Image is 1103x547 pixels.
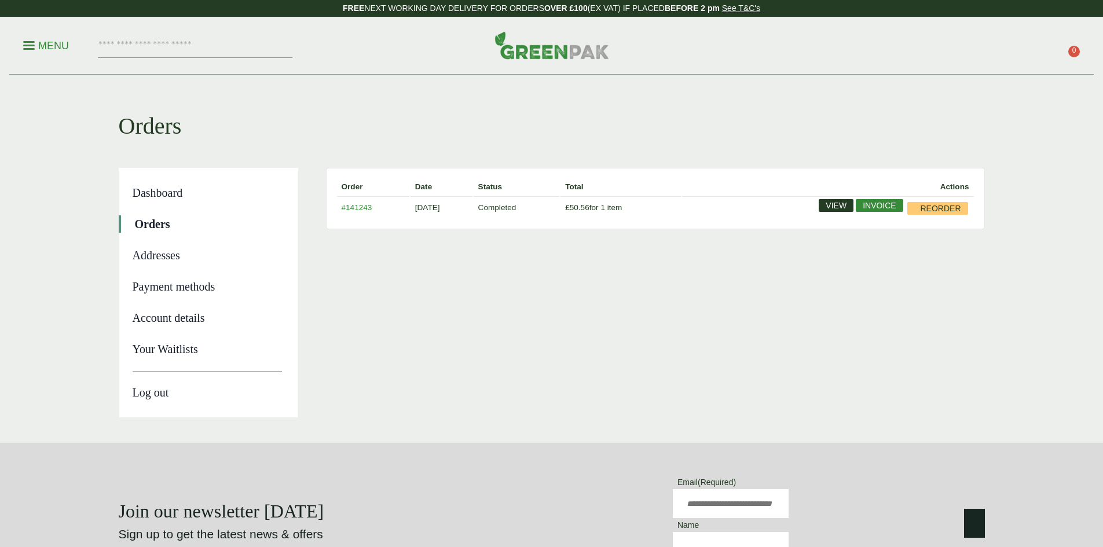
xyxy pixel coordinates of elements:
[673,520,703,533] label: Name
[698,478,736,487] span: (Required)
[133,340,282,358] a: Your Waitlists
[722,3,760,13] a: See T&C's
[133,372,282,401] a: Log out
[920,204,961,212] span: Reorder
[863,201,896,210] span: Invoice
[474,196,560,218] td: Completed
[23,39,69,50] a: Menu
[673,478,741,490] label: Email
[133,309,282,326] a: Account details
[565,203,589,212] span: 50.56
[135,215,282,233] a: Orders
[907,202,968,215] a: Reorder
[560,196,681,218] td: for 1 item
[940,182,969,191] span: Actions
[819,199,853,212] a: View
[133,247,282,264] a: Addresses
[544,3,588,13] strong: OVER £100
[565,182,583,191] span: Total
[342,203,372,212] a: #141243
[342,182,363,191] span: Order
[478,182,503,191] span: Status
[119,525,508,544] p: Sign up to get the latest news & offers
[415,182,432,191] span: Date
[119,75,985,140] h1: Orders
[119,501,324,522] strong: Join our newsletter [DATE]
[565,203,570,212] span: £
[494,31,609,59] img: GreenPak Supplies
[826,201,847,210] span: View
[415,203,440,212] time: [DATE]
[133,184,282,201] a: Dashboard
[856,199,903,212] a: Invoice
[133,278,282,295] a: Payment methods
[23,39,69,53] p: Menu
[343,3,364,13] strong: FREE
[1068,46,1080,57] span: 0
[665,3,720,13] strong: BEFORE 2 pm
